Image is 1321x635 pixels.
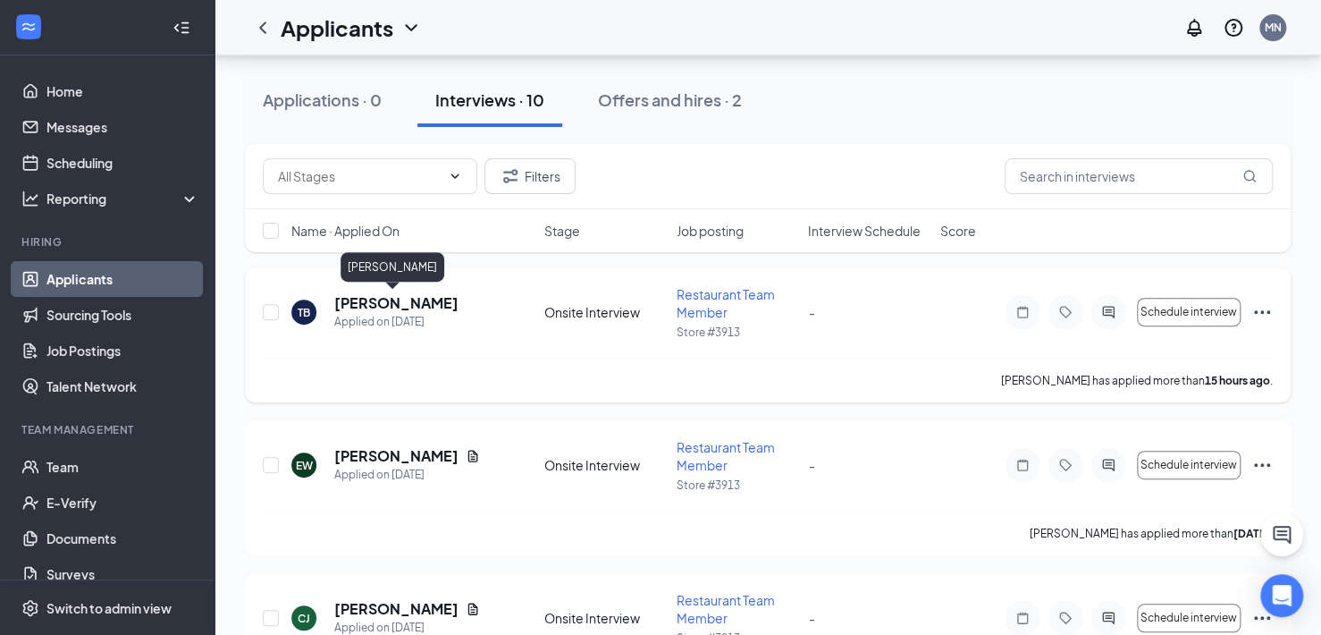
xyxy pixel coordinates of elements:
svg: ChevronLeft [252,17,273,38]
svg: Ellipses [1251,301,1273,323]
span: Name · Applied On [291,222,400,240]
button: Schedule interview [1137,451,1241,479]
svg: Note [1012,458,1033,472]
svg: Document [466,449,480,463]
div: [PERSON_NAME] [341,252,444,282]
svg: ActiveChat [1098,305,1119,319]
h5: [PERSON_NAME] [334,293,459,313]
b: [DATE] [1233,527,1270,540]
p: [PERSON_NAME] has applied more than . [1030,526,1273,541]
svg: Tag [1055,458,1076,472]
span: Restaurant Team Member [677,439,775,473]
svg: MagnifyingGlass [1242,169,1257,183]
div: Offers and hires · 2 [598,89,742,111]
button: Schedule interview [1137,298,1241,326]
svg: Ellipses [1251,454,1273,476]
svg: ChevronDown [400,17,422,38]
span: Score [940,222,976,240]
h5: [PERSON_NAME] [334,599,459,619]
svg: Settings [21,599,39,617]
svg: ActiveChat [1098,611,1119,625]
input: Search in interviews [1005,158,1273,194]
a: Sourcing Tools [46,297,199,333]
svg: Tag [1055,611,1076,625]
a: Talent Network [46,368,199,404]
svg: Analysis [21,190,39,207]
div: Applied on [DATE] [334,313,459,331]
svg: Tag [1055,305,1076,319]
a: Surveys [46,556,199,592]
a: Team [46,449,199,485]
svg: Note [1012,611,1033,625]
svg: Document [466,602,480,616]
div: Hiring [21,234,196,250]
div: Onsite Interview [544,456,666,474]
span: - [808,304,814,320]
svg: Note [1012,305,1033,319]
div: Reporting [46,190,200,207]
svg: Collapse [172,19,190,37]
button: Filter Filters [484,158,576,194]
div: Applications · 0 [263,89,382,111]
div: Interviews · 10 [435,89,544,111]
a: Job Postings [46,333,199,368]
div: Switch to admin view [46,599,172,617]
span: Restaurant Team Member [677,592,775,626]
a: Home [46,73,199,109]
span: Job posting [677,222,744,240]
svg: ChatActive [1271,524,1292,546]
a: Messages [46,109,199,145]
svg: WorkstreamLogo [20,18,38,36]
p: Store #3913 [677,325,798,340]
span: - [808,610,814,626]
div: Team Management [21,422,196,437]
svg: Ellipses [1251,607,1273,629]
b: 15 hours ago [1205,374,1270,387]
svg: QuestionInfo [1223,17,1244,38]
button: ChatActive [1260,513,1303,556]
button: Schedule interview [1137,604,1241,632]
div: CJ [298,611,310,626]
div: EW [296,458,313,473]
span: Schedule interview [1140,612,1237,624]
a: Applicants [46,261,199,297]
p: Store #3913 [677,478,798,493]
span: - [808,457,814,473]
div: Onsite Interview [544,609,666,627]
svg: Filter [500,165,521,187]
h5: [PERSON_NAME] [334,446,459,466]
svg: ActiveChat [1098,458,1119,472]
div: Onsite Interview [544,303,666,321]
h1: Applicants [281,13,393,43]
span: Restaurant Team Member [677,286,775,320]
div: Open Intercom Messenger [1260,574,1303,617]
span: Schedule interview [1140,459,1237,471]
a: E-Verify [46,485,199,521]
span: Stage [544,222,580,240]
div: TB [298,305,310,320]
svg: ChevronDown [448,169,462,183]
input: All Stages [278,166,441,186]
a: Scheduling [46,145,199,181]
p: [PERSON_NAME] has applied more than . [1001,373,1273,388]
span: Schedule interview [1140,306,1237,318]
div: Applied on [DATE] [334,466,480,484]
div: MN [1265,20,1282,35]
svg: Notifications [1183,17,1205,38]
a: Documents [46,521,199,556]
span: Interview Schedule [808,222,921,240]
